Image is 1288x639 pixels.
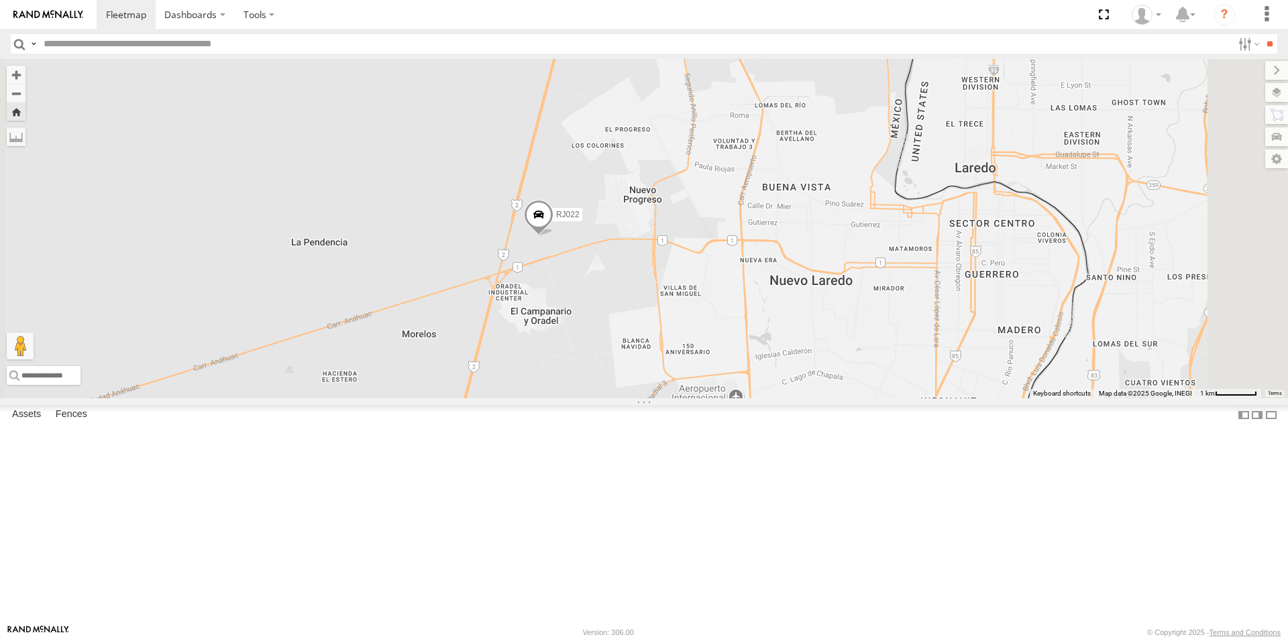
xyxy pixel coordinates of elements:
span: RJ022 [556,210,580,219]
label: Dock Summary Table to the Right [1250,405,1264,424]
a: Terms (opens in new tab) [1268,390,1282,396]
label: Assets [5,406,48,424]
button: Map Scale: 1 km per 59 pixels [1196,389,1261,398]
div: Version: 306.00 [583,628,634,636]
div: VORTEX FREIGHT [1127,5,1166,25]
label: Measure [7,127,25,146]
button: Zoom in [7,66,25,84]
a: Visit our Website [7,626,69,639]
label: Search Query [28,34,39,54]
label: Dock Summary Table to the Left [1237,405,1250,424]
button: Drag Pegman onto the map to open Street View [7,333,34,359]
span: 1 km [1200,390,1215,397]
i: ? [1214,4,1235,25]
label: Map Settings [1265,150,1288,168]
label: Hide Summary Table [1265,405,1278,424]
label: Search Filter Options [1233,34,1262,54]
img: rand-logo.svg [13,10,83,19]
div: © Copyright 2025 - [1147,628,1281,636]
button: Zoom out [7,84,25,103]
span: Map data ©2025 Google, INEGI [1099,390,1192,397]
button: Zoom Home [7,103,25,121]
button: Keyboard shortcuts [1033,389,1091,398]
a: Terms and Conditions [1210,628,1281,636]
label: Fences [49,406,94,424]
